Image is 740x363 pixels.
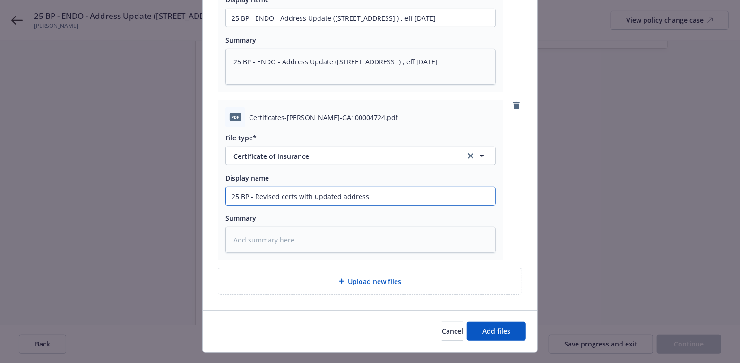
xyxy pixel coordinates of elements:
[442,322,463,341] button: Cancel
[465,150,476,162] a: clear selection
[225,147,496,165] button: Certificate of insuranceclear selection
[226,187,495,205] input: Add display name here...
[442,327,463,336] span: Cancel
[225,133,257,142] span: File type*
[233,151,452,161] span: Certificate of insurance
[511,100,522,111] a: remove
[230,113,241,121] span: pdf
[225,49,496,85] textarea: 25 BP - ENDO - Address Update ([STREET_ADDRESS] ) , eff [DATE]
[225,173,269,182] span: Display name
[482,327,510,336] span: Add files
[218,268,522,295] div: Upload new files
[226,9,495,27] input: Add display name here...
[249,112,398,122] span: Certificates-[PERSON_NAME]-GA100004724.pdf
[348,277,402,286] span: Upload new files
[225,35,256,44] span: Summary
[467,322,526,341] button: Add files
[225,214,256,223] span: Summary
